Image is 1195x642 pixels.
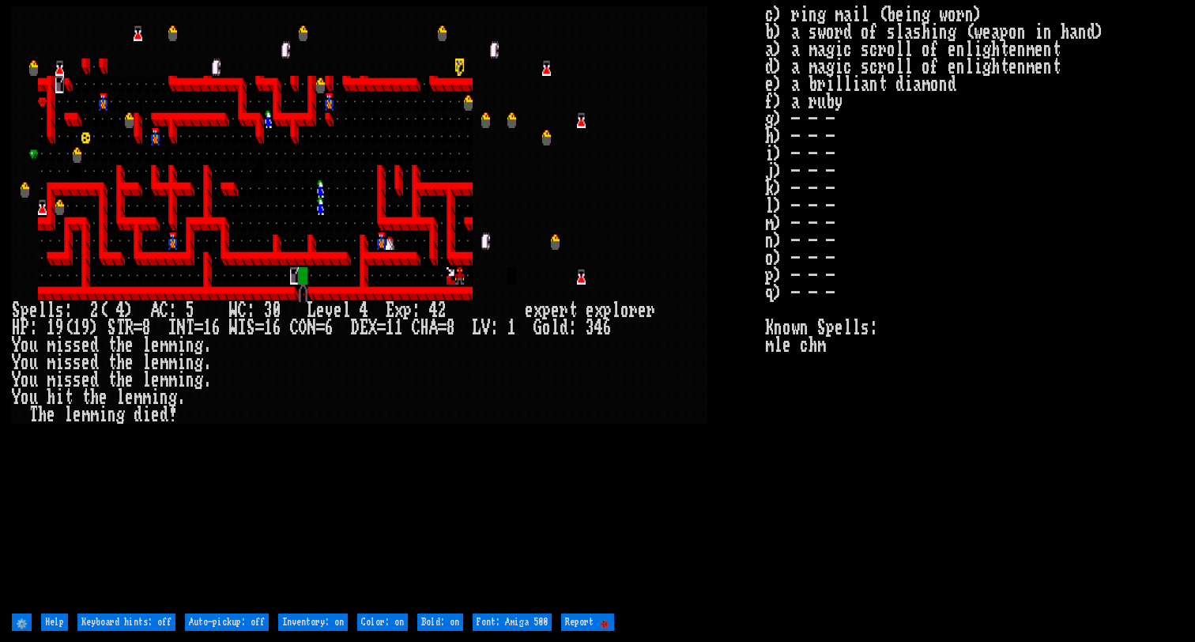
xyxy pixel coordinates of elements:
[386,302,394,319] div: E
[142,406,151,424] div: i
[638,302,647,319] div: e
[412,319,420,337] div: C
[325,319,334,337] div: 6
[586,302,594,319] div: e
[160,354,168,372] div: m
[64,319,73,337] div: (
[368,319,377,337] div: X
[186,319,194,337] div: T
[21,389,29,406] div: o
[473,614,552,631] input: Font: Amiga 500
[116,389,125,406] div: l
[125,319,134,337] div: R
[307,319,316,337] div: N
[29,337,38,354] div: u
[81,406,90,424] div: m
[29,302,38,319] div: e
[490,319,499,337] div: :
[186,337,194,354] div: n
[90,302,99,319] div: 2
[177,337,186,354] div: i
[47,406,55,424] div: e
[447,319,455,337] div: 8
[360,319,368,337] div: E
[316,302,325,319] div: e
[177,354,186,372] div: i
[81,319,90,337] div: 9
[134,406,142,424] div: d
[647,302,655,319] div: r
[107,319,116,337] div: S
[603,302,612,319] div: p
[403,302,412,319] div: p
[29,372,38,389] div: u
[142,354,151,372] div: l
[38,302,47,319] div: l
[542,302,551,319] div: p
[55,302,64,319] div: s
[412,302,420,319] div: :
[533,319,542,337] div: G
[99,406,107,424] div: i
[342,302,351,319] div: l
[47,389,55,406] div: h
[160,372,168,389] div: m
[586,319,594,337] div: 3
[594,319,603,337] div: 4
[177,389,186,406] div: .
[247,302,255,319] div: :
[273,319,281,337] div: 6
[247,319,255,337] div: S
[168,372,177,389] div: m
[533,302,542,319] div: x
[551,302,560,319] div: e
[160,337,168,354] div: m
[394,319,403,337] div: 1
[334,302,342,319] div: e
[125,354,134,372] div: e
[73,319,81,337] div: 1
[194,337,203,354] div: g
[12,372,21,389] div: Y
[99,302,107,319] div: (
[73,406,81,424] div: e
[151,389,160,406] div: i
[55,389,64,406] div: i
[90,389,99,406] div: h
[64,337,73,354] div: s
[64,354,73,372] div: s
[116,406,125,424] div: g
[417,614,463,631] input: Bold: on
[351,319,360,337] div: D
[81,372,90,389] div: e
[186,354,194,372] div: n
[73,354,81,372] div: s
[107,372,116,389] div: t
[255,319,264,337] div: =
[12,337,21,354] div: Y
[229,319,238,337] div: W
[73,337,81,354] div: s
[357,614,408,631] input: Color: on
[64,406,73,424] div: l
[560,319,568,337] div: d
[151,302,160,319] div: A
[125,372,134,389] div: e
[12,389,21,406] div: Y
[620,302,629,319] div: o
[325,302,334,319] div: v
[160,389,168,406] div: n
[594,302,603,319] div: x
[99,389,107,406] div: e
[568,302,577,319] div: t
[38,406,47,424] div: h
[238,302,247,319] div: C
[151,337,160,354] div: e
[264,302,273,319] div: 3
[107,337,116,354] div: t
[151,354,160,372] div: e
[525,302,533,319] div: e
[542,319,551,337] div: o
[429,302,438,319] div: 4
[47,337,55,354] div: m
